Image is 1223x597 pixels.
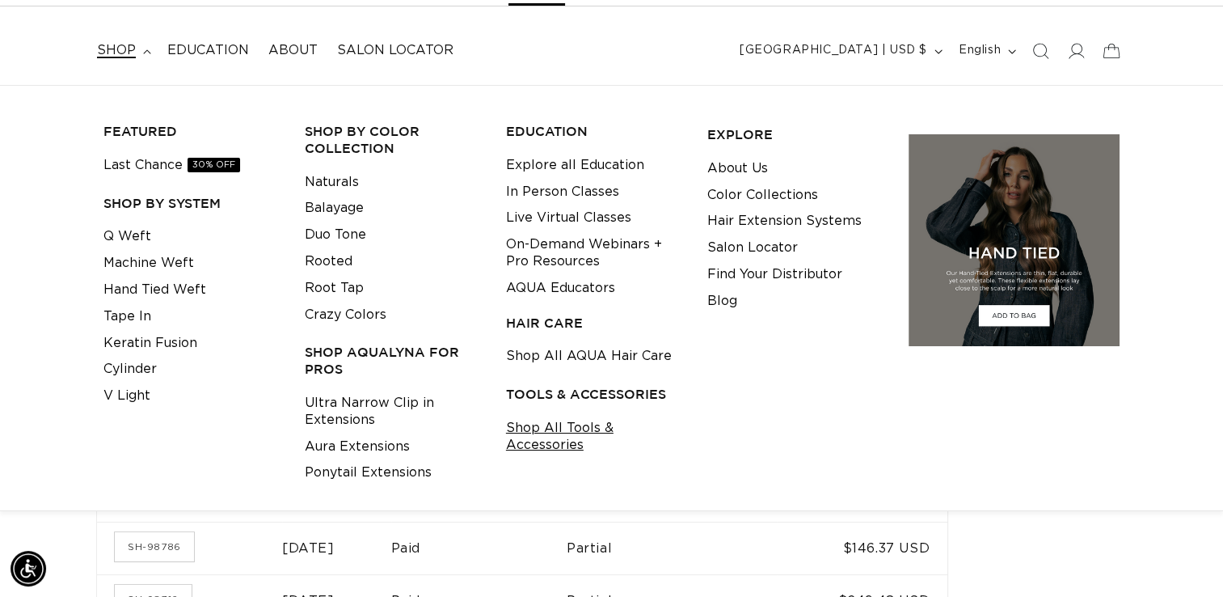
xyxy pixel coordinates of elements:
span: 30% OFF [188,158,240,172]
summary: shop [87,32,158,69]
a: Rooted [305,248,352,275]
a: Shop All AQUA Hair Care [506,343,672,370]
a: Education [158,32,259,69]
td: Paid [391,522,567,574]
a: Crazy Colors [305,302,386,328]
a: Cylinder [103,356,157,383]
a: Ponytail Extensions [305,459,432,486]
a: Hand Tied Weft [103,277,206,303]
a: Salon Locator [327,32,463,69]
a: Blog [707,288,737,315]
span: [GEOGRAPHIC_DATA] | USD $ [740,42,927,59]
span: Education [167,42,249,59]
span: Salon Locator [337,42,453,59]
a: Hair Extension Systems [707,208,862,235]
h3: FEATURED [103,123,280,140]
a: In Person Classes [506,179,619,205]
a: About Us [707,155,768,182]
a: Q Weft [103,223,151,250]
a: Keratin Fusion [103,330,197,357]
a: Aura Extensions [305,434,410,460]
a: AQUA Educators [506,275,615,302]
a: Machine Weft [103,250,194,277]
span: About [268,42,318,59]
a: Ultra Narrow Clip in Extensions [305,390,481,434]
a: Color Collections [707,182,818,209]
a: Tape In [103,303,151,330]
a: Order number SH-98786 [115,532,194,561]
h3: EDUCATION [506,123,682,140]
a: Salon Locator [707,235,798,261]
button: English [949,36,1023,66]
h3: Shop AquaLyna for Pros [305,344,481,378]
span: English [959,42,1001,59]
a: Shop All Tools & Accessories [506,415,682,459]
a: Last Chance30% OFF [103,152,240,179]
h3: SHOP BY SYSTEM [103,195,280,212]
a: About [259,32,327,69]
h3: TOOLS & ACCESSORIES [506,386,682,403]
a: V Light [103,383,150,409]
td: $146.37 USD [777,522,947,574]
span: shop [97,42,136,59]
a: Duo Tone [305,222,366,248]
button: [GEOGRAPHIC_DATA] | USD $ [730,36,949,66]
iframe: Chat Widget [1142,519,1223,597]
summary: Search [1023,33,1058,69]
h3: EXPLORE [707,126,884,143]
a: Naturals [305,169,359,196]
a: Balayage [305,195,364,222]
time: [DATE] [282,542,335,555]
a: Live Virtual Classes [506,205,631,231]
h3: Shop by Color Collection [305,123,481,157]
h3: HAIR CARE [506,315,682,332]
a: On-Demand Webinars + Pro Resources [506,231,682,275]
td: Partial [567,522,777,574]
a: Explore all Education [506,152,644,179]
div: Accessibility Menu [11,551,46,586]
a: Find Your Distributor [707,261,842,288]
a: Root Tap [305,275,364,302]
